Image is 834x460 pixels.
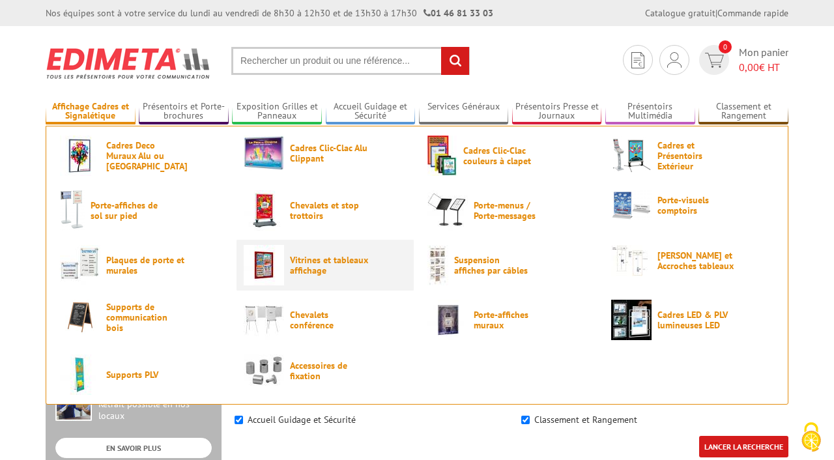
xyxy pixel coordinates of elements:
img: Porte-visuels comptoirs [611,190,652,220]
img: Cookies (fenêtre modale) [795,421,827,453]
a: Cadres Clic-Clac couleurs à clapet [427,136,590,176]
span: Cadres Clic-Clac Alu Clippant [290,143,368,164]
a: Accessoires de fixation [244,354,407,386]
img: Cadres Clic-Clac couleurs à clapet [427,136,457,176]
a: Cadres LED & PLV lumineuses LED [611,300,774,340]
a: Affichage Cadres et Signalétique [46,101,136,122]
span: Supports de communication bois [106,302,184,333]
span: Cadres et Présentoirs Extérieur [657,140,736,171]
span: Cadres Clic-Clac couleurs à clapet [463,145,541,166]
div: Nos équipes sont à votre service du lundi au vendredi de 8h30 à 12h30 et de 13h30 à 17h30 [46,7,493,20]
img: devis rapide [667,52,682,68]
a: Catalogue gratuit [645,7,715,19]
a: Supports de communication bois [60,300,223,334]
a: Exposition Grilles et Panneaux [232,101,322,122]
img: Supports PLV [60,354,100,395]
img: Vitrines et tableaux affichage [244,245,284,285]
img: Porte-affiches muraux [427,300,468,340]
a: Suspension affiches par câbles [427,245,590,285]
img: Cadres Clic-Clac Alu Clippant [244,136,284,170]
div: | [645,7,788,20]
a: EN SAVOIR PLUS [55,438,212,458]
a: Présentoirs Multimédia [605,101,695,122]
input: LANCER LA RECHERCHE [699,436,788,457]
a: Supports PLV [60,354,223,395]
div: Retrait possible en nos locaux [98,399,212,422]
span: 0 [719,40,732,53]
img: Chevalets et stop trottoirs [244,190,284,231]
span: Cadres LED & PLV lumineuses LED [657,309,736,330]
span: Suspension affiches par câbles [454,255,532,276]
a: Porte-visuels comptoirs [611,190,774,220]
a: Porte-affiches muraux [427,300,590,340]
span: Plaques de porte et murales [106,255,184,276]
input: rechercher [441,47,469,75]
strong: 01 46 81 33 03 [424,7,493,19]
img: Porte-menus / Porte-messages [427,190,468,231]
img: Suspension affiches par câbles [427,245,448,285]
span: 0,00 [739,61,759,74]
img: Cadres Deco Muraux Alu ou Bois [60,136,100,176]
a: Chevalets conférence [244,300,407,340]
a: Porte-affiches de sol sur pied [60,190,223,231]
a: Présentoirs Presse et Journaux [512,101,602,122]
a: Cadres et Présentoirs Extérieur [611,136,774,176]
a: Chevalets et stop trottoirs [244,190,407,231]
span: Porte-affiches muraux [474,309,552,330]
img: Supports de communication bois [60,300,100,334]
a: Porte-menus / Porte-messages [427,190,590,231]
span: Vitrines et tableaux affichage [290,255,368,276]
a: Classement et Rangement [698,101,788,122]
span: Porte-visuels comptoirs [657,195,736,216]
span: Porte-affiches de sol sur pied [91,200,169,221]
a: Services Généraux [419,101,509,122]
span: Mon panier [739,45,788,75]
img: Cadres et Présentoirs Extérieur [611,136,652,176]
img: Cimaises et Accroches tableaux [611,245,652,276]
img: Chevalets conférence [244,300,284,340]
span: Accessoires de fixation [290,360,368,381]
a: Cadres Deco Muraux Alu ou [GEOGRAPHIC_DATA] [60,136,223,176]
img: devis rapide [705,53,724,68]
label: Accueil Guidage et Sécurité [248,414,356,425]
input: Accueil Guidage et Sécurité [235,416,243,424]
img: devis rapide [631,52,644,68]
a: Présentoirs et Porte-brochures [139,101,229,122]
a: devis rapide 0 Mon panier 0,00€ HT [696,45,788,75]
img: Cadres LED & PLV lumineuses LED [611,300,652,340]
span: Chevalets et stop trottoirs [290,200,368,221]
a: Accueil Guidage et Sécurité [326,101,416,122]
span: Chevalets conférence [290,309,368,330]
a: Vitrines et tableaux affichage [244,245,407,285]
a: Cadres Clic-Clac Alu Clippant [244,136,407,170]
a: Plaques de porte et murales [60,245,223,285]
input: Rechercher un produit ou une référence... [231,47,470,75]
img: Plaques de porte et murales [60,245,100,285]
button: Cookies (fenêtre modale) [788,416,834,460]
span: Porte-menus / Porte-messages [474,200,552,221]
a: Commande rapide [717,7,788,19]
label: Classement et Rangement [534,414,637,425]
img: Edimeta [46,39,212,87]
a: [PERSON_NAME] et Accroches tableaux [611,245,774,276]
img: Accessoires de fixation [244,354,284,386]
span: Cadres Deco Muraux Alu ou [GEOGRAPHIC_DATA] [106,140,184,171]
span: € HT [739,60,788,75]
span: Supports PLV [106,369,184,380]
input: Classement et Rangement [521,416,530,424]
img: Porte-affiches de sol sur pied [60,190,85,231]
span: [PERSON_NAME] et Accroches tableaux [657,250,736,271]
